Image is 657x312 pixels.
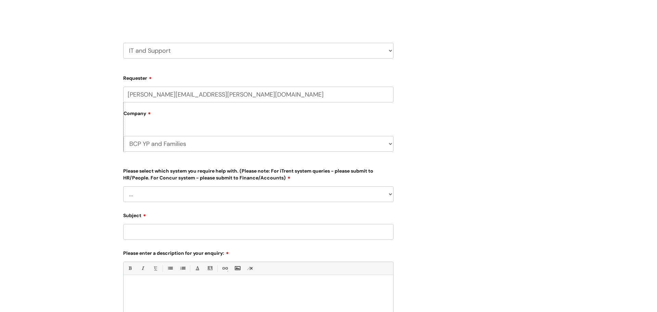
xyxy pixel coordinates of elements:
input: Email [123,87,394,102]
a: Underline(Ctrl-U) [151,264,159,273]
label: Company [124,108,394,124]
a: Link [220,264,229,273]
label: Subject [123,210,394,219]
a: Insert Image... [233,264,242,273]
a: Remove formatting (Ctrl-\) [246,264,254,273]
a: Back Color [206,264,214,273]
h2: Select issue type [123,8,394,21]
label: Please enter a description for your enquiry: [123,248,394,256]
a: • Unordered List (Ctrl-Shift-7) [166,264,174,273]
label: Requester [123,73,394,81]
a: Font Color [193,264,202,273]
a: 1. Ordered List (Ctrl-Shift-8) [178,264,187,273]
label: Please select which system you require help with. (Please note: For iTrent system queries - pleas... [123,167,394,181]
a: Italic (Ctrl-I) [138,264,147,273]
a: Bold (Ctrl-B) [126,264,134,273]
